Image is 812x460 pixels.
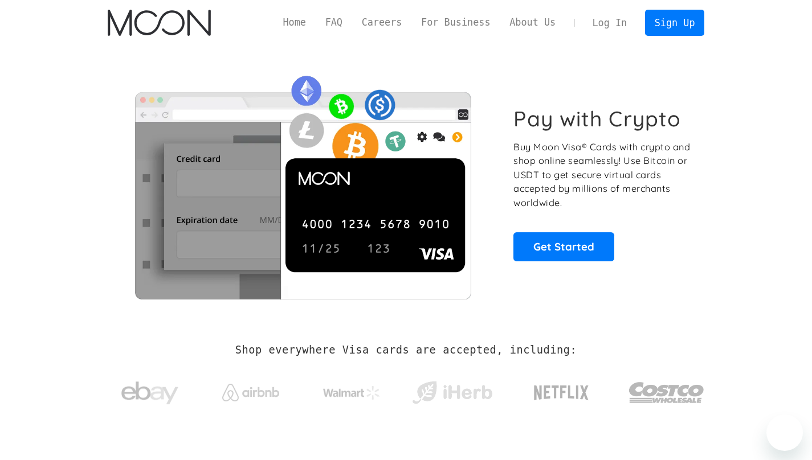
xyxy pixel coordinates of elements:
[108,68,498,299] img: Moon Cards let you spend your crypto anywhere Visa is accepted.
[629,360,705,420] a: Costco
[411,15,500,30] a: For Business
[108,364,193,417] a: ebay
[766,414,803,451] iframe: Button to launch messaging window
[500,15,565,30] a: About Us
[513,232,614,261] a: Get Started
[316,15,352,30] a: FAQ
[583,10,636,35] a: Log In
[108,10,211,36] a: home
[309,375,394,405] a: Walmart
[235,344,577,356] h2: Shop everywhere Visa cards are accepted, including:
[108,10,211,36] img: Moon Logo
[629,371,705,414] img: Costco
[533,379,590,407] img: Netflix
[121,375,178,411] img: ebay
[410,367,495,413] a: iHerb
[222,384,279,401] img: Airbnb
[352,15,411,30] a: Careers
[323,386,380,400] img: Walmart
[513,106,681,132] h1: Pay with Crypto
[645,10,704,35] a: Sign Up
[511,367,613,413] a: Netflix
[274,15,316,30] a: Home
[410,378,495,408] img: iHerb
[208,372,293,407] a: Airbnb
[513,140,692,210] p: Buy Moon Visa® Cards with crypto and shop online seamlessly! Use Bitcoin or USDT to get secure vi...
